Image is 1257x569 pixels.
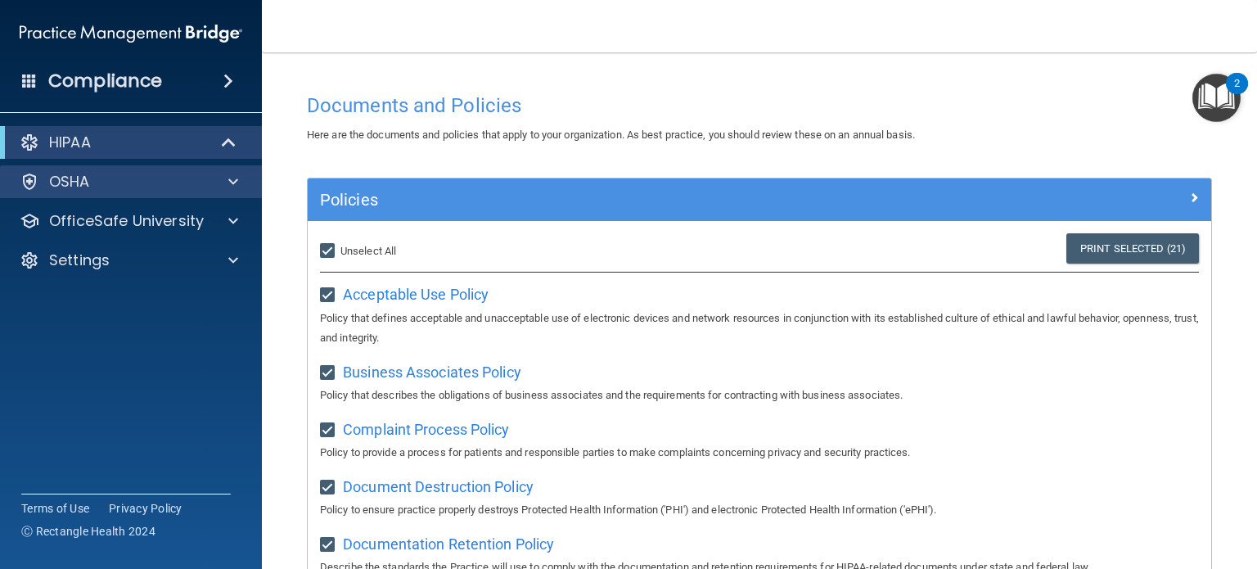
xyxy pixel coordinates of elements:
a: Privacy Policy [109,500,182,517]
h4: Compliance [48,70,162,93]
a: OSHA [20,172,238,192]
a: Policies [320,187,1199,213]
p: Policy to provide a process for patients and responsible parties to make complaints concerning pr... [320,443,1199,463]
p: HIPAA [49,133,91,152]
p: OSHA [49,172,90,192]
a: Settings [20,251,238,270]
p: OfficeSafe University [49,211,204,231]
p: Policy that defines acceptable and unacceptable use of electronic devices and network resources i... [320,309,1199,348]
div: 2 [1234,84,1240,105]
span: Documentation Retention Policy [343,535,554,553]
input: Unselect All [320,245,339,258]
span: Document Destruction Policy [343,478,534,495]
span: Acceptable Use Policy [343,286,489,303]
span: Here are the documents and policies that apply to your organization. As best practice, you should... [307,129,915,141]
iframe: Drift Widget Chat Controller [1175,456,1237,518]
span: Ⓒ Rectangle Health 2024 [21,523,155,540]
button: Open Resource Center, 2 new notifications [1192,74,1241,122]
p: Policy to ensure practice properly destroys Protected Health Information ('PHI') and electronic P... [320,500,1199,520]
a: HIPAA [20,133,237,152]
span: Complaint Process Policy [343,421,509,438]
a: Print Selected (21) [1066,233,1199,264]
h5: Policies [320,191,973,209]
a: Terms of Use [21,500,89,517]
img: PMB logo [20,17,242,50]
span: Business Associates Policy [343,364,521,381]
span: Unselect All [340,245,396,257]
p: Policy that describes the obligations of business associates and the requirements for contracting... [320,386,1199,405]
a: OfficeSafe University [20,211,238,231]
p: Settings [49,251,110,270]
h4: Documents and Policies [307,95,1212,116]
